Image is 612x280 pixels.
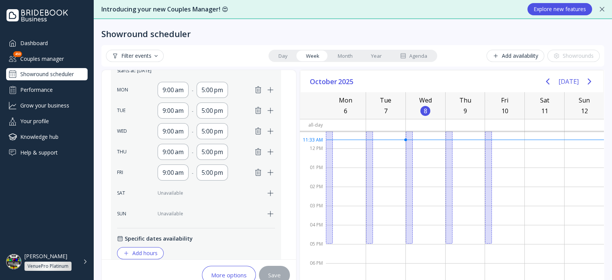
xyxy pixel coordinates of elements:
div: THU [117,148,129,155]
button: Previous page [540,74,555,89]
div: SUN [117,210,129,217]
div: - [192,148,194,156]
span: October [310,76,338,87]
div: Availability (test title 12), 09:00 AM - 05:00 PM [446,91,482,244]
div: 12 PM [300,144,326,163]
div: WED [117,128,129,135]
button: Filter events [106,50,164,62]
div: All-day [300,119,326,130]
div: 04 PM [300,220,326,239]
div: 11 AM [300,125,326,144]
iframe: Chat Widget [574,243,612,280]
div: 9 [460,106,470,116]
div: FRI [117,169,129,176]
a: Year [362,50,391,61]
div: Thu [446,95,485,106]
div: TUE [117,107,129,114]
div: 8 [420,106,430,116]
button: Next page [582,74,597,89]
div: Showrounds [553,53,594,59]
div: 05 PM [300,239,326,259]
div: Agenda [400,52,427,60]
div: 9:00 am [163,106,184,115]
div: Sat [525,95,564,106]
div: 5:00 pm [202,147,223,156]
button: Explore new features [527,3,592,15]
div: Unavailable [158,190,261,197]
div: 7 [381,106,391,116]
div: Tue [366,95,405,106]
div: MON [117,86,129,93]
div: More options [211,272,247,278]
div: 9:00 am [163,147,184,156]
div: 9:00 am [163,168,184,177]
div: 5:00 pm [202,106,223,115]
div: 10 [500,106,510,116]
a: Day [269,50,297,61]
div: [PERSON_NAME] [24,253,67,260]
div: 11 [540,106,550,116]
div: Introducing your new Couples Manager! 😍 [101,5,520,14]
div: 5:00 pm [202,168,223,177]
span: Starts at: [DATE] [117,67,151,74]
div: 9:00 am [163,85,184,94]
div: 5:00 pm [202,127,223,136]
button: October2025 [307,76,358,87]
div: Explore new features [534,6,586,12]
div: 9:00 am [163,127,184,136]
div: 450 [13,51,22,57]
span: 2025 [338,76,355,87]
a: Help & support [6,146,88,159]
div: 01 PM [300,163,326,182]
div: Fri [485,95,524,106]
button: Add hours [117,247,164,259]
div: - [192,169,194,177]
div: - [192,127,194,135]
a: Dashboard [6,37,88,49]
div: 5:00 pm [202,85,223,94]
div: Wed [406,95,445,106]
a: Knowledge hub [6,130,88,143]
div: Sun [565,95,604,106]
div: Availability (test title 12), 09:00 AM - 05:00 PM [485,91,521,244]
div: Couples manager [6,52,88,65]
a: Couples manager450 [6,52,88,65]
a: Month [329,50,362,61]
div: 12 [579,106,589,116]
div: - [192,86,194,94]
div: SAT [117,190,129,197]
div: 6 [341,106,351,116]
div: Add availability [493,53,538,59]
div: Showround scheduler [101,28,191,39]
div: Specific dates availability [117,234,275,243]
div: 02 PM [300,182,326,201]
div: Filter events [112,53,158,59]
a: Performance [6,83,88,96]
div: 03 PM [300,201,326,220]
div: Add hours [123,250,158,256]
div: Unavailable [158,210,261,217]
div: Mon [326,95,366,106]
a: Your profile [6,115,88,127]
a: Grow your business [6,99,88,112]
div: Availability (test title 12), 09:00 AM - 05:00 PM [326,91,363,244]
div: 06 PM [300,259,326,278]
button: Add availability [487,50,544,62]
button: Showrounds [547,50,600,62]
div: - [192,107,194,115]
div: Availability (test title 12), 09:00 AM - 05:00 PM [406,91,442,244]
button: [DATE] [558,75,579,88]
a: Showround scheduler [6,68,88,80]
img: dpr=2,fit=cover,g=face,w=48,h=48 [6,254,21,269]
div: Save [268,272,281,278]
div: Availability (test title 12), 09:00 AM - 05:00 PM [366,91,402,244]
a: Week [297,50,329,61]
